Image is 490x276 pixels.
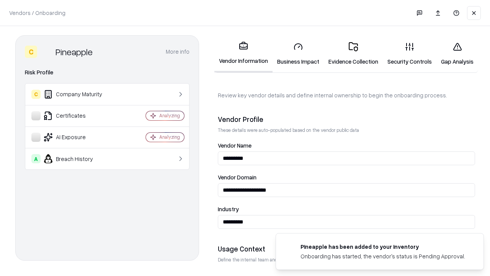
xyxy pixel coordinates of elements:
[301,252,465,260] div: Onboarding has started, the vendor's status is Pending Approval.
[218,143,475,148] label: Vendor Name
[214,35,273,72] a: Vendor Information
[31,154,123,163] div: Breach History
[9,9,65,17] p: Vendors / Onboarding
[218,91,475,99] p: Review key vendor details and define internal ownership to begin the onboarding process.
[273,36,324,72] a: Business Impact
[218,115,475,124] div: Vendor Profile
[25,68,189,77] div: Risk Profile
[324,36,383,72] a: Evidence Collection
[31,133,123,142] div: AI Exposure
[383,36,436,72] a: Security Controls
[159,112,180,119] div: Analyzing
[218,174,475,180] label: Vendor Domain
[166,45,189,59] button: More info
[31,154,41,163] div: A
[301,243,465,251] div: Pineapple has been added to your inventory
[56,46,93,58] div: Pineapple
[218,206,475,212] label: Industry
[31,111,123,120] div: Certificates
[436,36,478,72] a: Gap Analysis
[218,256,475,263] p: Define the internal team and reason for using this vendor. This helps assess business relevance a...
[285,243,294,252] img: pineappleenergy.com
[40,46,52,58] img: Pineapple
[25,46,37,58] div: C
[159,134,180,140] div: Analyzing
[218,127,475,133] p: These details were auto-populated based on the vendor public data
[31,90,123,99] div: Company Maturity
[31,90,41,99] div: C
[218,244,475,253] div: Usage Context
